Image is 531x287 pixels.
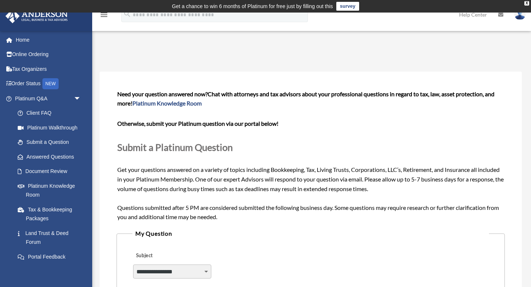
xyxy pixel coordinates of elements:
a: Client FAQ [10,106,92,121]
a: Platinum Knowledge Room [132,100,202,107]
a: Tax Organizers [5,62,92,76]
img: User Pic [514,9,525,20]
a: Portal Feedback [10,249,92,264]
legend: My Question [132,228,489,239]
span: arrow_drop_down [74,91,88,106]
span: Submit a Platinum Question [117,142,233,153]
b: Otherwise, submit your Platinum question via our portal below! [117,120,278,127]
a: Order StatusNEW [5,76,92,91]
span: Chat with attorneys and tax advisors about your professional questions in regard to tax, law, ass... [117,90,494,107]
span: Need your question answered now? [117,90,208,97]
span: Get your questions answered on a variety of topics including Bookkeeping, Tax, Living Trusts, Cor... [117,90,504,221]
a: Answered Questions [10,149,92,164]
a: Online Ordering [5,47,92,62]
img: Anderson Advisors Platinum Portal [3,9,70,23]
a: Submit a Question [10,135,88,150]
a: Tax & Bookkeeping Packages [10,202,92,226]
a: Home [5,32,92,47]
i: search [123,10,131,18]
a: survey [336,2,359,11]
label: Subject [133,251,203,261]
a: Land Trust & Deed Forum [10,226,92,249]
a: Document Review [10,164,92,179]
div: NEW [42,78,59,89]
a: Platinum Knowledge Room [10,179,92,202]
a: Platinum Q&Aarrow_drop_down [5,91,92,106]
div: close [524,1,529,6]
a: menu [100,13,108,19]
a: Platinum Walkthrough [10,120,92,135]
i: menu [100,10,108,19]
div: Get a chance to win 6 months of Platinum for free just by filling out this [172,2,333,11]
